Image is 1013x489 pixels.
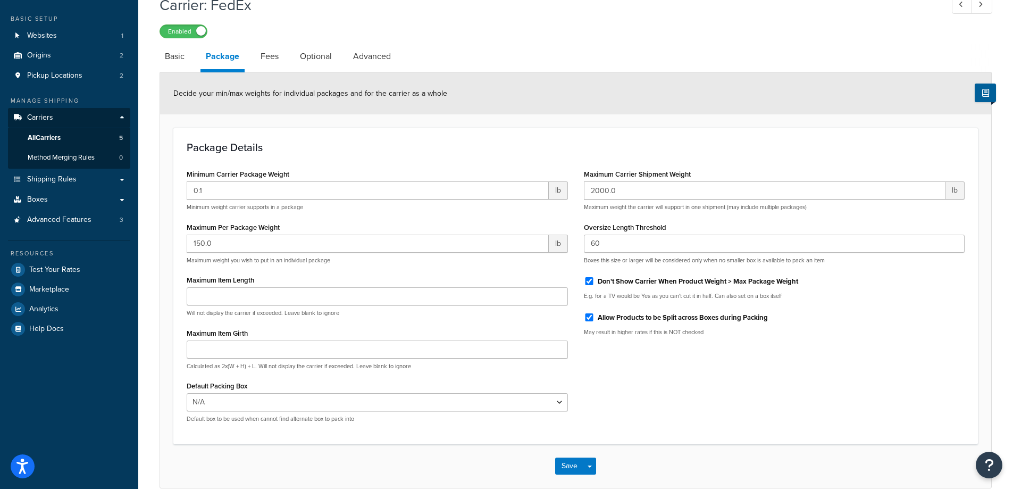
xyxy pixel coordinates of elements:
[584,223,666,231] label: Oversize Length Threshold
[27,31,57,40] span: Websites
[976,452,1002,478] button: Open Resource Center
[27,216,91,225] span: Advanced Features
[29,285,69,294] span: Marketplace
[187,329,248,337] label: Maximum Item Girth
[187,142,965,153] h3: Package Details
[8,170,130,189] a: Shipping Rules
[28,134,61,143] span: All Carriers
[8,108,130,169] li: Carriers
[8,26,130,46] li: Websites
[348,44,396,69] a: Advanced
[8,260,130,279] a: Test Your Rates
[29,266,80,275] span: Test Your Rates
[8,249,130,258] div: Resources
[27,175,77,184] span: Shipping Rules
[255,44,284,69] a: Fees
[187,276,254,284] label: Maximum Item Length
[549,181,568,200] span: lb
[187,415,568,423] p: Default box to be used when cannot find alternate box to pack into
[8,26,130,46] a: Websites1
[584,256,965,264] p: Boxes this size or larger will be considered only when no smaller box is available to pack an item
[8,128,130,148] a: AllCarriers5
[27,113,53,122] span: Carriers
[975,84,996,102] button: Show Help Docs
[295,44,337,69] a: Optional
[8,14,130,23] div: Basic Setup
[29,325,64,334] span: Help Docs
[8,210,130,230] a: Advanced Features3
[187,203,568,211] p: Minimum weight carrier supports in a package
[8,148,130,168] a: Method Merging Rules0
[549,235,568,253] span: lb
[29,305,58,314] span: Analytics
[160,25,207,38] label: Enabled
[27,195,48,204] span: Boxes
[121,31,123,40] span: 1
[8,66,130,86] li: Pickup Locations
[584,170,691,178] label: Maximum Carrier Shipment Weight
[187,362,568,370] p: Calculated as 2x(W + H) + L. Will not display the carrier if exceeded. Leave blank to ignore
[120,51,123,60] span: 2
[555,458,584,475] button: Save
[8,96,130,105] div: Manage Shipping
[8,319,130,338] a: Help Docs
[598,313,768,322] label: Allow Products to be Split across Boxes during Packing
[27,71,82,80] span: Pickup Locations
[8,108,130,128] a: Carriers
[28,153,95,162] span: Method Merging Rules
[8,210,130,230] li: Advanced Features
[8,46,130,65] a: Origins2
[120,216,123,225] span: 3
[187,256,568,264] p: Maximum weight you wish to put in an individual package
[584,292,965,300] p: E.g. for a TV would be Yes as you can't cut it in half. Can also set on a box itself
[187,382,247,390] label: Default Packing Box
[8,280,130,299] a: Marketplace
[8,190,130,210] a: Boxes
[187,309,568,317] p: Will not display the carrier if exceeded. Leave blank to ignore
[173,88,447,99] span: Decide your min/max weights for individual packages and for the carrier as a whole
[598,277,798,286] label: Don't Show Carrier When Product Weight > Max Package Weight
[119,134,123,143] span: 5
[8,148,130,168] li: Method Merging Rules
[584,203,965,211] p: Maximum weight the carrier will support in one shipment (may include multiple packages)
[584,328,965,336] p: May result in higher rates if this is NOT checked
[119,153,123,162] span: 0
[27,51,51,60] span: Origins
[187,170,289,178] label: Minimum Carrier Package Weight
[187,223,280,231] label: Maximum Per Package Weight
[160,44,190,69] a: Basic
[200,44,245,72] a: Package
[945,181,965,200] span: lb
[8,46,130,65] li: Origins
[120,71,123,80] span: 2
[8,300,130,319] a: Analytics
[8,66,130,86] a: Pickup Locations2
